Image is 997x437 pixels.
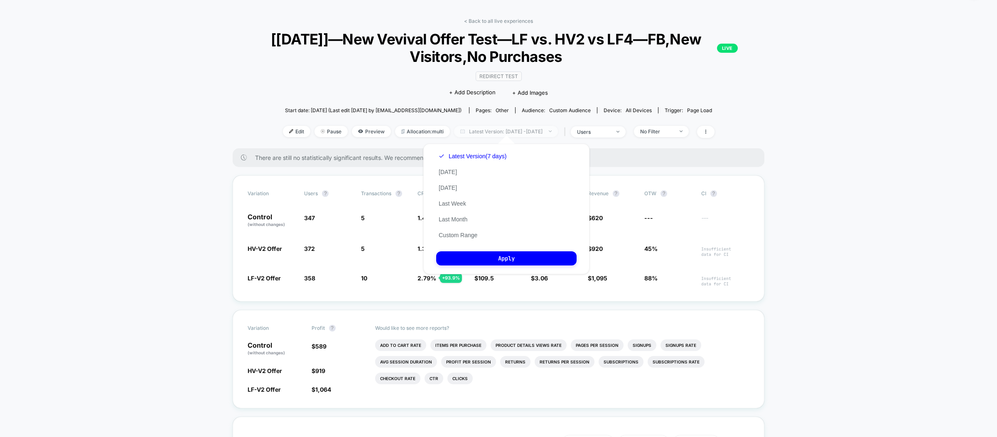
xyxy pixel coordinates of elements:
span: 88% [644,275,658,282]
button: Last Week [436,200,469,207]
span: Insufficient data for CI [701,246,749,257]
span: $ [312,343,327,350]
img: end [680,130,683,132]
img: end [549,130,552,132]
span: 347 [304,214,315,221]
li: Returns Per Session [535,356,594,368]
li: Ctr [425,373,443,384]
span: Insufficient data for CI [701,276,749,287]
span: 1,064 [315,386,331,393]
p: Control [248,342,303,356]
span: Device: [597,107,658,113]
span: Page Load [687,107,712,113]
button: Custom Range [436,231,480,239]
div: Pages: [476,107,509,113]
span: 920 [592,245,603,252]
div: users [577,129,610,135]
span: 589 [315,343,327,350]
span: $ [588,214,603,221]
span: other [496,107,509,113]
button: ? [322,190,329,197]
a: < Back to all live experiences [464,18,533,24]
span: | [562,126,571,138]
li: Subscriptions Rate [648,356,705,368]
span: Redirect Test [476,71,522,81]
li: Add To Cart Rate [375,339,426,351]
span: $ [588,245,603,252]
button: Apply [436,251,577,265]
img: rebalance [401,129,405,134]
p: Control [248,214,296,228]
span: 919 [315,367,325,374]
span: 5 [361,245,365,252]
span: Profit [312,325,325,331]
span: HV-V2 Offer [248,367,282,374]
button: ? [329,325,336,331]
span: Transactions [361,190,391,196]
p: LIVE [717,44,738,53]
span: LF-V2 Offer [248,386,281,393]
img: calendar [460,129,465,133]
span: Variation [248,190,293,197]
span: HV-V2 Offer [248,245,282,252]
li: Signups Rate [661,339,701,351]
img: end [321,129,325,133]
span: $ [588,275,607,282]
span: 1,095 [592,275,607,282]
button: [DATE] [436,184,459,191]
span: Allocation: multi [395,126,450,137]
span: (without changes) [248,350,285,355]
span: + Add Description [449,88,496,97]
li: Subscriptions [599,356,643,368]
span: [[DATE]]—New Vevival Offer Test—LF vs. HV2 vs LF4—FB,New Visitors,No Purchases [259,30,738,65]
div: Audience: [522,107,591,113]
li: Checkout Rate [375,373,420,384]
span: 620 [592,214,603,221]
p: Would like to see more reports? [375,325,749,331]
button: ? [395,190,402,197]
span: Latest Version: [DATE] - [DATE] [454,126,558,137]
button: ? [710,190,717,197]
span: 45% [644,245,658,252]
button: ? [613,190,619,197]
span: 10 [361,275,367,282]
li: Product Details Views Rate [491,339,567,351]
span: $ [312,386,331,393]
button: [DATE] [436,168,459,176]
span: (without changes) [248,222,285,227]
li: Returns [500,356,530,368]
span: 372 [304,245,315,252]
img: edit [289,129,293,133]
span: Pause [314,126,348,137]
div: No Filter [640,128,673,135]
span: Revenue [588,190,609,196]
span: + Add Images [512,89,548,96]
li: Signups [628,339,656,351]
span: OTW [644,190,690,197]
button: Latest Version(7 days) [436,152,509,160]
span: Custom Audience [549,107,591,113]
span: CI [701,190,747,197]
li: Profit Per Session [441,356,496,368]
img: end [616,131,619,133]
span: $ [312,367,325,374]
div: Trigger: [665,107,712,113]
span: There are still no statistically significant results. We recommend waiting a few more days [255,154,748,161]
li: Items Per Purchase [430,339,486,351]
button: ? [661,190,667,197]
span: Start date: [DATE] (Last edit [DATE] by [EMAIL_ADDRESS][DOMAIN_NAME]) [285,107,462,113]
span: Variation [248,325,293,331]
span: users [304,190,318,196]
button: Last Month [436,216,470,223]
span: 358 [304,275,315,282]
span: Preview [352,126,391,137]
span: LF-V2 Offer [248,275,281,282]
span: --- [644,214,653,221]
li: Clicks [447,373,473,384]
span: Edit [283,126,310,137]
span: --- [701,216,749,228]
span: all devices [626,107,652,113]
li: Pages Per Session [571,339,624,351]
span: 5 [361,214,365,221]
li: Avg Session Duration [375,356,437,368]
